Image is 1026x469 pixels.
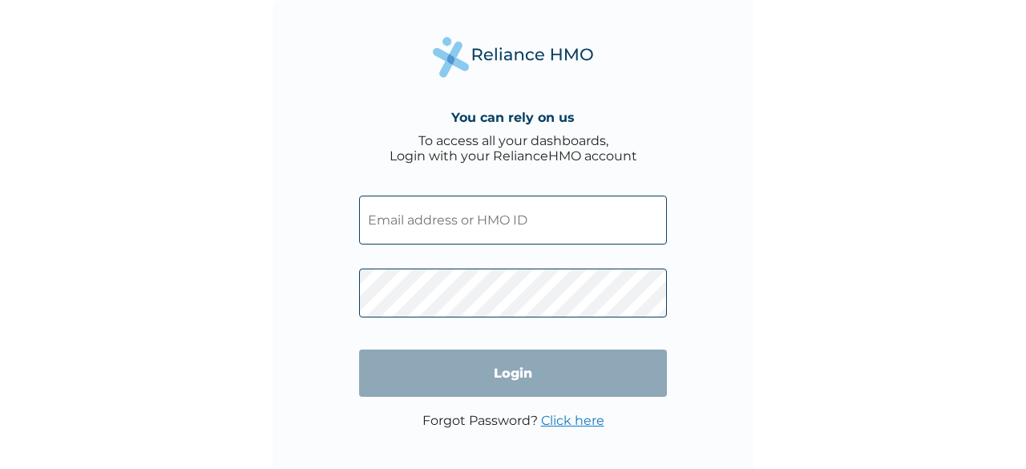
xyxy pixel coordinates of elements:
a: Click here [541,413,604,428]
div: To access all your dashboards, Login with your RelianceHMO account [390,133,637,164]
img: Reliance Health's Logo [433,37,593,78]
input: Email address or HMO ID [359,196,667,245]
p: Forgot Password? [422,413,604,428]
h4: You can rely on us [451,110,575,125]
input: Login [359,350,667,397]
